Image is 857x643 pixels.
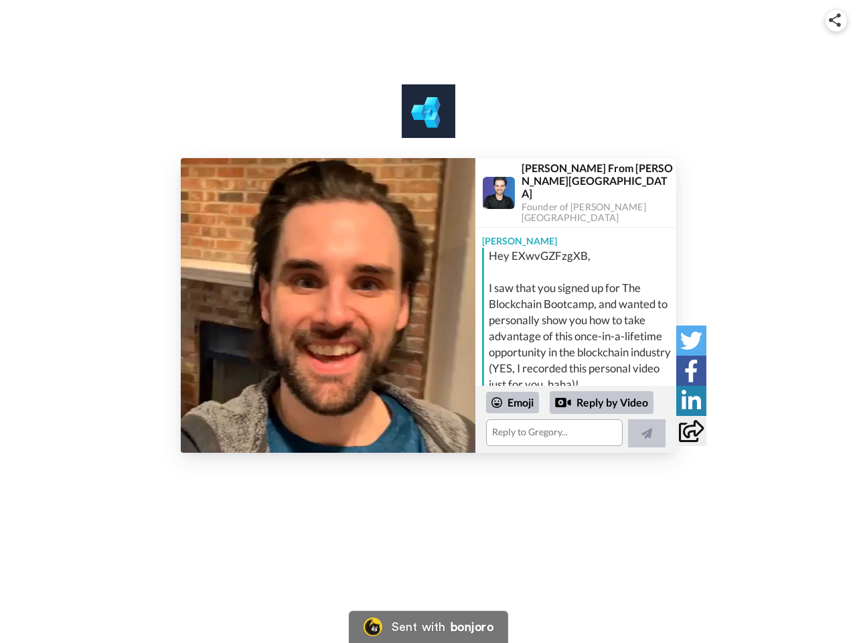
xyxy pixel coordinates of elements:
div: Founder of [PERSON_NAME][GEOGRAPHIC_DATA] [522,202,676,224]
div: Emoji [486,392,539,413]
div: Reply by Video [550,391,653,414]
div: Hey EXwvGZFzgXB, I saw that you signed up for The Blockchain Bootcamp, and wanted to personally s... [489,248,673,392]
div: Reply by Video [555,395,571,411]
img: 538ef89b-c133-4814-934b-d39e540567ed-thumb.jpg [181,158,475,453]
div: [PERSON_NAME] From [PERSON_NAME][GEOGRAPHIC_DATA] [522,161,676,200]
img: Profile Image [483,177,515,209]
div: [PERSON_NAME] [475,228,676,248]
img: logo [402,84,455,138]
img: ic_share.svg [829,13,841,27]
